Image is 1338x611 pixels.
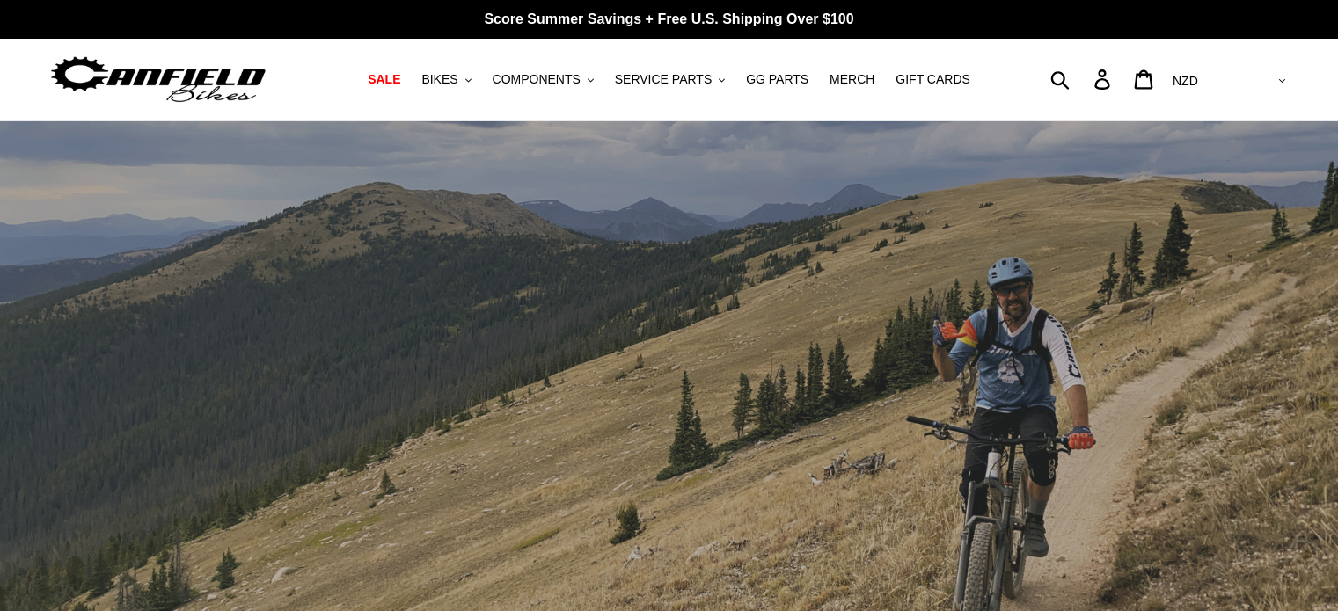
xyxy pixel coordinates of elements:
[493,72,581,87] span: COMPONENTS
[48,52,268,107] img: Canfield Bikes
[737,68,817,91] a: GG PARTS
[615,72,712,87] span: SERVICE PARTS
[606,68,734,91] button: SERVICE PARTS
[896,72,970,87] span: GIFT CARDS
[746,72,808,87] span: GG PARTS
[887,68,979,91] a: GIFT CARDS
[421,72,457,87] span: BIKES
[484,68,603,91] button: COMPONENTS
[830,72,874,87] span: MERCH
[368,72,400,87] span: SALE
[359,68,409,91] a: SALE
[413,68,479,91] button: BIKES
[1060,60,1105,98] input: Search
[821,68,883,91] a: MERCH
